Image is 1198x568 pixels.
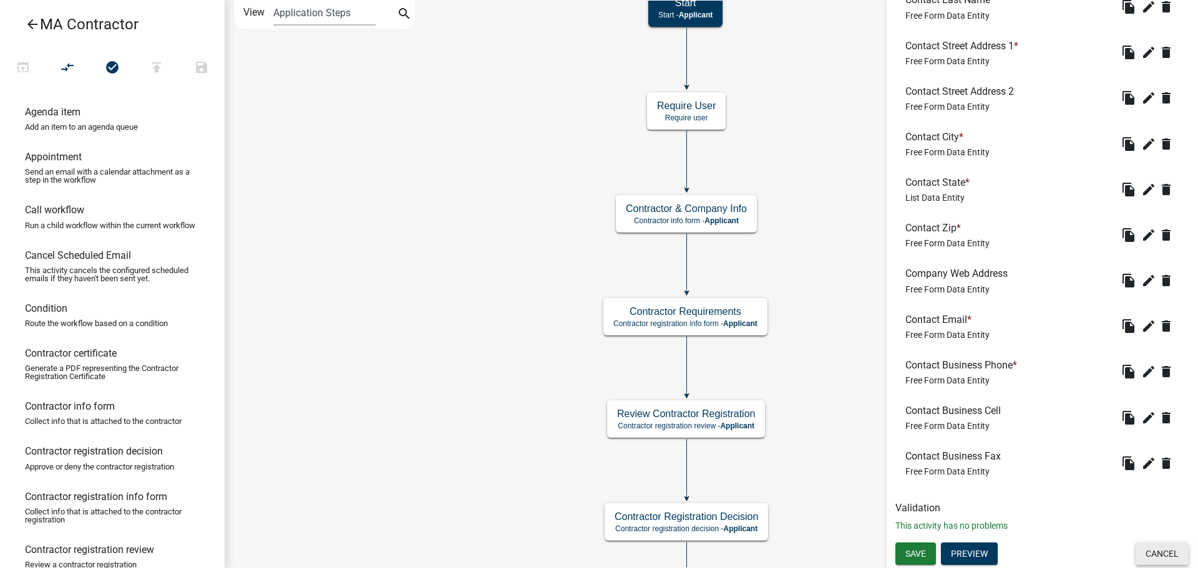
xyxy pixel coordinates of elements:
button: delete [1159,408,1179,428]
span: Free Form Data Entity [905,102,990,112]
button: edit [1139,316,1159,336]
button: delete [1159,134,1179,154]
p: Contractor registration info form - [613,319,757,328]
button: Auto Layout [45,55,90,82]
h5: Review Contractor Registration [617,408,755,420]
h5: Contractor & Company Info [626,203,747,214]
button: delete [1159,316,1179,336]
i: edit [1141,90,1156,105]
i: file_copy [1121,364,1136,379]
span: Free Form Data Entity [905,466,990,476]
wm-modal-confirm: Delete [1159,42,1179,62]
p: Generate a PDF representing the Contractor Registration Certificate [25,364,200,380]
i: delete [1159,90,1174,105]
h6: Contractor registration info form [25,491,167,503]
h6: Appointment [25,151,82,163]
button: Cancel [1136,542,1189,565]
button: delete [1159,42,1179,62]
h6: Contact Zip [905,222,990,234]
i: file_copy [1121,182,1136,197]
button: edit [1139,134,1159,154]
button: file_copy [1119,88,1139,108]
p: Require user [657,113,716,122]
i: delete [1159,228,1174,243]
h6: Contact City [905,131,990,143]
span: Applicant [723,319,757,328]
wm-modal-confirm: Delete [1159,316,1179,336]
span: Applicant [720,421,754,430]
p: Contractor registration decision - [615,524,758,533]
a: MA Contractor [10,10,205,39]
button: delete [1159,180,1179,200]
button: edit [1139,271,1159,291]
p: Add an item to an agenda queue [25,123,138,131]
h6: Contact State [905,176,975,188]
wm-modal-confirm: Delete [1159,88,1179,108]
i: edit [1141,410,1156,425]
wm-modal-confirm: Delete [1159,180,1179,200]
i: file_copy [1121,228,1136,243]
span: Free Form Data Entity [905,375,990,385]
button: edit [1139,225,1159,245]
span: Free Form Data Entity [905,147,990,157]
i: edit [1141,273,1156,288]
h6: Validation [895,502,1189,514]
span: Save [905,548,926,558]
p: Send an email with a calendar attachment as a step in the workflow [25,168,200,184]
h5: Require User [657,100,716,112]
h6: Contractor registration decision [25,445,163,457]
button: Preview [941,542,998,565]
i: delete [1159,182,1174,197]
h6: Cancel Scheduled Email [25,249,131,261]
wm-modal-confirm: Delete [1159,271,1179,291]
i: edit [1141,364,1156,379]
h6: Condition [25,302,67,314]
div: Workflow actions [1,55,224,85]
span: Free Form Data Entity [905,421,990,431]
h6: Contact Business Fax [905,450,1006,462]
button: file_copy [1119,180,1139,200]
h6: Agenda item [25,106,80,118]
button: file_copy [1119,316,1139,336]
h5: Contractor Registration Decision [615,511,758,522]
button: search [394,5,414,25]
button: edit [1139,453,1159,473]
i: compare_arrows [61,60,75,77]
h6: Contractor registration review [25,544,154,556]
span: Free Form Data Entity [905,11,990,21]
p: Contractor info form - [626,216,747,225]
i: edit [1141,182,1156,197]
i: delete [1159,456,1174,471]
span: Applicant [724,524,758,533]
i: check_circle [105,60,120,77]
button: delete [1159,88,1179,108]
p: Approve or deny the contractor registration [25,463,174,471]
i: file_copy [1121,137,1136,152]
h5: Contractor Requirements [613,306,757,317]
button: edit [1139,180,1159,200]
h6: Contact Street Address 1 [905,40,1023,52]
button: delete [1159,453,1179,473]
i: file_copy [1121,273,1136,288]
i: delete [1159,45,1174,60]
wm-modal-confirm: Delete [1159,362,1179,382]
span: Free Form Data Entity [905,330,990,340]
p: Run a child workflow within the current workflow [25,221,195,229]
p: Start - [658,11,713,19]
p: Route the workflow based on a condition [25,319,168,327]
i: file_copy [1121,319,1136,334]
p: Contractor registration review - [617,421,755,430]
h6: Contact Business Cell [905,405,1006,416]
button: edit [1139,88,1159,108]
h6: Call workflow [25,204,84,216]
button: delete [1159,225,1179,245]
span: Free Form Data Entity [905,56,990,66]
i: delete [1159,364,1174,379]
i: edit [1141,45,1156,60]
button: file_copy [1119,134,1139,154]
i: search [397,6,412,24]
i: delete [1159,137,1174,152]
button: file_copy [1119,225,1139,245]
h6: Contact Email [905,314,990,325]
button: file_copy [1119,362,1139,382]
